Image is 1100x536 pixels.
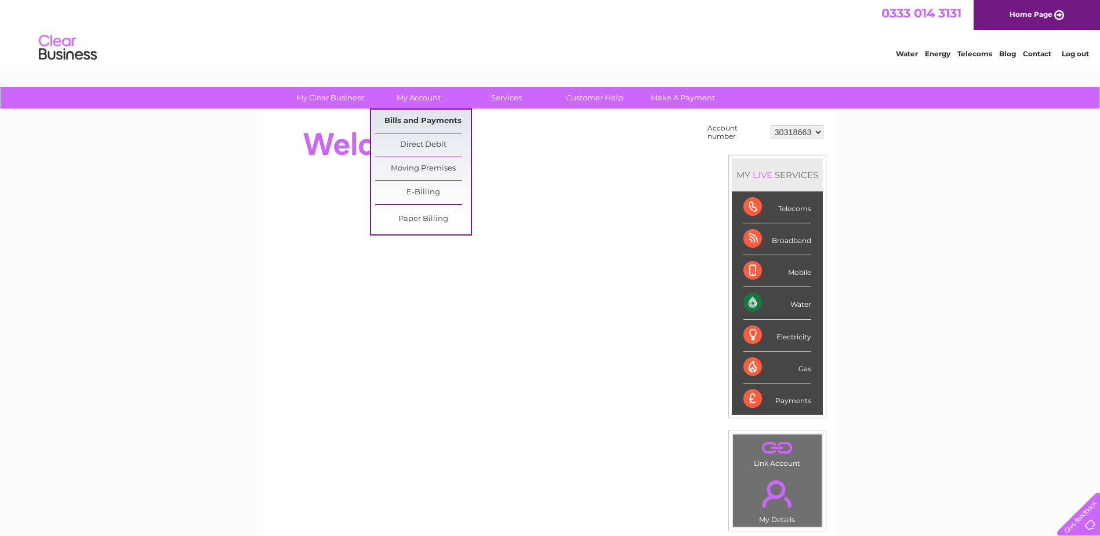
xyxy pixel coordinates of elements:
[547,87,642,108] a: Customer Help
[371,87,466,108] a: My Account
[743,255,811,287] div: Mobile
[925,49,950,58] a: Energy
[743,223,811,255] div: Broadband
[282,87,378,108] a: My Clear Business
[736,437,819,458] a: .
[1023,49,1051,58] a: Contact
[750,169,775,180] div: LIVE
[732,434,822,470] td: Link Account
[375,110,471,133] a: Bills and Payments
[459,87,554,108] a: Services
[705,121,768,143] td: Account number
[896,49,918,58] a: Water
[999,49,1016,58] a: Blog
[1062,49,1089,58] a: Log out
[732,470,822,527] td: My Details
[736,473,819,514] a: .
[375,181,471,204] a: E-Billing
[743,320,811,352] div: Electricity
[38,30,97,66] img: logo.png
[881,6,961,20] a: 0333 014 3131
[743,383,811,415] div: Payments
[743,352,811,383] div: Gas
[635,87,731,108] a: Make A Payment
[375,157,471,180] a: Moving Premises
[375,133,471,157] a: Direct Debit
[277,6,825,56] div: Clear Business is a trading name of Verastar Limited (registered in [GEOGRAPHIC_DATA] No. 3667643...
[375,208,471,231] a: Paper Billing
[957,49,992,58] a: Telecoms
[743,287,811,319] div: Water
[732,158,823,191] div: MY SERVICES
[743,191,811,223] div: Telecoms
